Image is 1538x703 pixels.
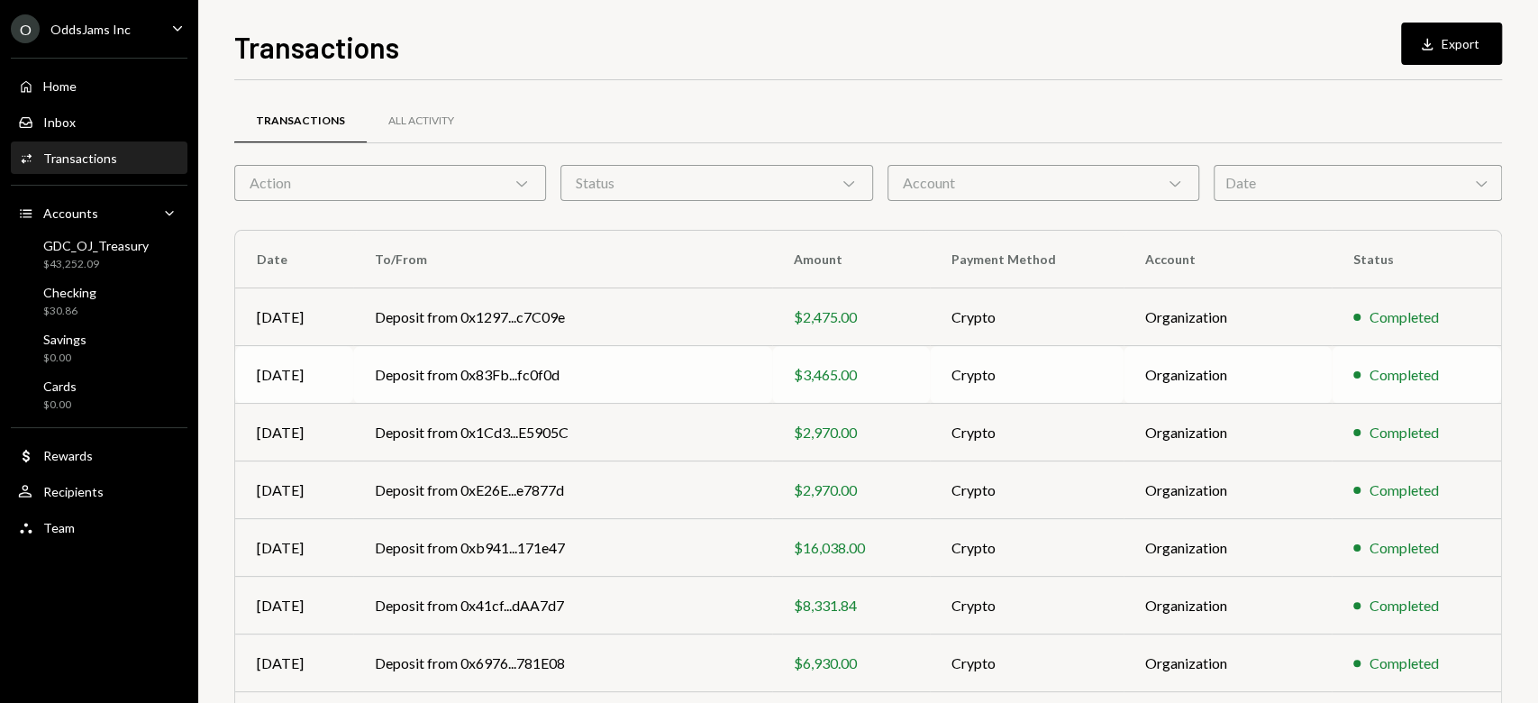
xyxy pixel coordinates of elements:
[794,537,908,559] div: $16,038.00
[1214,165,1502,201] div: Date
[11,105,187,138] a: Inbox
[560,165,872,201] div: Status
[353,519,772,577] td: Deposit from 0xb941...171e47
[1332,231,1501,288] th: Status
[353,461,772,519] td: Deposit from 0xE26E...e7877d
[43,114,76,130] div: Inbox
[11,142,187,174] a: Transactions
[11,14,40,43] div: O
[257,595,332,616] div: [DATE]
[930,519,1124,577] td: Crypto
[43,205,98,221] div: Accounts
[367,98,476,144] a: All Activity
[1124,519,1332,577] td: Organization
[43,285,96,300] div: Checking
[43,151,117,166] div: Transactions
[50,22,131,37] div: OddsJams Inc
[353,231,772,288] th: To/From
[794,479,908,501] div: $2,970.00
[43,484,104,499] div: Recipients
[43,397,77,413] div: $0.00
[11,511,187,543] a: Team
[930,635,1124,692] td: Crypto
[1124,231,1332,288] th: Account
[930,231,1124,288] th: Payment Method
[794,653,908,674] div: $6,930.00
[257,364,332,386] div: [DATE]
[11,326,187,370] a: Savings$0.00
[1370,422,1439,443] div: Completed
[11,196,187,229] a: Accounts
[1370,537,1439,559] div: Completed
[1124,404,1332,461] td: Organization
[234,29,399,65] h1: Transactions
[11,69,187,102] a: Home
[1370,306,1439,328] div: Completed
[257,653,332,674] div: [DATE]
[1124,577,1332,635] td: Organization
[11,373,187,416] a: Cards$0.00
[930,404,1124,461] td: Crypto
[772,231,930,288] th: Amount
[930,461,1124,519] td: Crypto
[257,306,332,328] div: [DATE]
[257,422,332,443] div: [DATE]
[11,439,187,471] a: Rewards
[353,404,772,461] td: Deposit from 0x1Cd3...E5905C
[43,332,86,347] div: Savings
[353,346,772,404] td: Deposit from 0x83Fb...fc0f0d
[388,114,454,129] div: All Activity
[1370,653,1439,674] div: Completed
[1370,595,1439,616] div: Completed
[11,233,187,276] a: GDC_OJ_Treasury$43,252.09
[257,479,332,501] div: [DATE]
[1124,635,1332,692] td: Organization
[930,288,1124,346] td: Crypto
[43,448,93,463] div: Rewards
[235,231,353,288] th: Date
[1401,23,1502,65] button: Export
[43,520,75,535] div: Team
[43,379,77,394] div: Cards
[43,238,149,253] div: GDC_OJ_Treasury
[234,165,546,201] div: Action
[794,306,908,328] div: $2,475.00
[43,304,96,319] div: $30.86
[930,346,1124,404] td: Crypto
[887,165,1199,201] div: Account
[43,257,149,272] div: $43,252.09
[353,577,772,635] td: Deposit from 0x41cf...dAA7d7
[1370,479,1439,501] div: Completed
[353,288,772,346] td: Deposit from 0x1297...c7C09e
[1370,364,1439,386] div: Completed
[353,635,772,692] td: Deposit from 0x6976...781E08
[794,595,908,616] div: $8,331.84
[234,98,367,144] a: Transactions
[11,279,187,323] a: Checking$30.86
[257,537,332,559] div: [DATE]
[930,577,1124,635] td: Crypto
[43,78,77,94] div: Home
[794,364,908,386] div: $3,465.00
[1124,288,1332,346] td: Organization
[43,351,86,366] div: $0.00
[256,114,345,129] div: Transactions
[11,475,187,507] a: Recipients
[794,422,908,443] div: $2,970.00
[1124,346,1332,404] td: Organization
[1124,461,1332,519] td: Organization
